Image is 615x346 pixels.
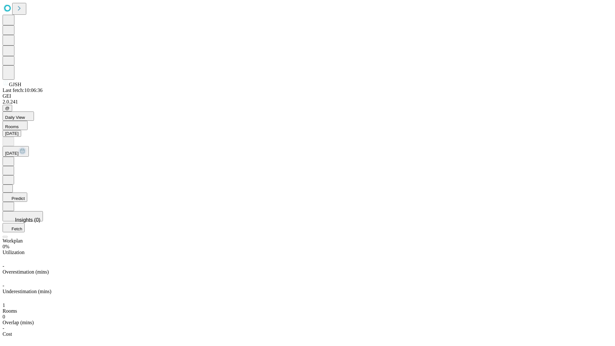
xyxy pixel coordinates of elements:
[3,325,4,331] span: -
[3,302,5,308] span: 1
[3,105,12,111] button: @
[3,111,34,121] button: Daily View
[3,146,29,157] button: [DATE]
[3,331,12,337] span: Cost
[15,217,40,223] span: Insights (0)
[3,269,49,275] span: Overestimation (mins)
[3,93,612,99] div: GEI
[3,223,25,232] button: Fetch
[3,308,17,314] span: Rooms
[3,99,612,105] div: 2.0.241
[3,320,34,325] span: Overlap (mins)
[3,211,43,221] button: Insights (0)
[3,121,28,130] button: Rooms
[5,106,10,111] span: @
[3,263,4,269] span: -
[3,250,24,255] span: Utilization
[3,244,9,249] span: 0%
[9,82,21,87] span: GJSH
[3,238,23,243] span: Workplan
[5,115,25,120] span: Daily View
[5,151,19,156] span: [DATE]
[3,289,51,294] span: Underestimation (mins)
[3,283,4,288] span: -
[3,87,43,93] span: Last fetch: 10:06:36
[3,130,21,137] button: [DATE]
[5,124,19,129] span: Rooms
[3,314,5,319] span: 0
[3,193,27,202] button: Predict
